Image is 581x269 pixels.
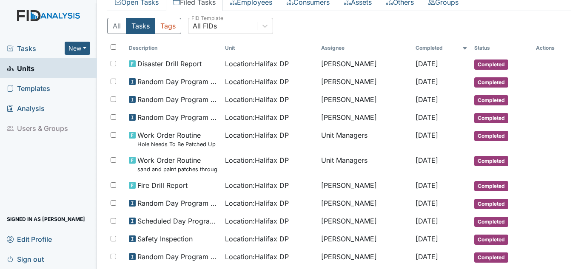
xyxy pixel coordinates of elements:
[137,180,188,190] span: Fire Drill Report
[416,77,438,86] span: [DATE]
[318,109,412,127] td: [PERSON_NAME]
[107,18,126,34] button: All
[7,232,52,246] span: Edit Profile
[416,113,438,122] span: [DATE]
[318,230,412,248] td: [PERSON_NAME]
[318,127,412,152] td: Unit Managers
[474,95,508,105] span: Completed
[318,212,412,230] td: [PERSON_NAME]
[65,42,90,55] button: New
[318,248,412,266] td: [PERSON_NAME]
[7,102,45,115] span: Analysis
[107,18,181,34] div: Type filter
[125,41,222,55] th: Toggle SortBy
[416,252,438,261] span: [DATE]
[474,113,508,123] span: Completed
[222,41,318,55] th: Toggle SortBy
[412,41,471,55] th: Toggle SortBy
[474,199,508,209] span: Completed
[137,198,218,208] span: Random Day Program Inspection
[225,198,289,208] span: Location : Halifax DP
[416,235,438,243] span: [DATE]
[7,212,85,226] span: Signed in as [PERSON_NAME]
[416,131,438,139] span: [DATE]
[416,95,438,104] span: [DATE]
[318,41,412,55] th: Assignee
[126,18,155,34] button: Tasks
[137,140,216,148] small: Hole Needs To Be Patched Up
[474,252,508,263] span: Completed
[318,152,412,177] td: Unit Managers
[225,59,289,69] span: Location : Halifax DP
[416,181,438,190] span: [DATE]
[225,216,289,226] span: Location : Halifax DP
[137,59,202,69] span: Disaster Drill Report
[474,77,508,88] span: Completed
[155,18,181,34] button: Tags
[225,234,289,244] span: Location : Halifax DP
[416,199,438,207] span: [DATE]
[7,62,34,75] span: Units
[137,112,218,122] span: Random Day Program Inspection
[111,44,116,50] input: Toggle All Rows Selected
[225,76,289,87] span: Location : Halifax DP
[193,21,217,31] div: All FIDs
[137,130,216,148] span: Work Order Routine Hole Needs To Be Patched Up
[471,41,533,55] th: Toggle SortBy
[225,180,289,190] span: Location : Halifax DP
[7,43,65,54] a: Tasks
[416,217,438,225] span: [DATE]
[225,252,289,262] span: Location : Halifax DP
[225,155,289,165] span: Location : Halifax DP
[137,216,218,226] span: Scheduled Day Program Inspection
[7,82,50,95] span: Templates
[137,165,218,173] small: sand and paint patches throughout
[474,217,508,227] span: Completed
[7,252,44,266] span: Sign out
[474,131,508,141] span: Completed
[225,130,289,140] span: Location : Halifax DP
[416,59,438,68] span: [DATE]
[137,76,218,87] span: Random Day Program Inspection
[474,59,508,70] span: Completed
[137,155,218,173] span: Work Order Routine sand and paint patches throughout
[225,112,289,122] span: Location : Halifax DP
[533,41,571,55] th: Actions
[137,234,193,244] span: Safety Inspection
[225,94,289,105] span: Location : Halifax DP
[474,156,508,166] span: Completed
[474,181,508,191] span: Completed
[137,94,218,105] span: Random Day Program Inspection
[318,195,412,212] td: [PERSON_NAME]
[137,252,218,262] span: Random Day Program Inspection
[474,235,508,245] span: Completed
[318,177,412,195] td: [PERSON_NAME]
[318,91,412,109] td: [PERSON_NAME]
[318,73,412,91] td: [PERSON_NAME]
[318,55,412,73] td: [PERSON_NAME]
[416,156,438,164] span: [DATE]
